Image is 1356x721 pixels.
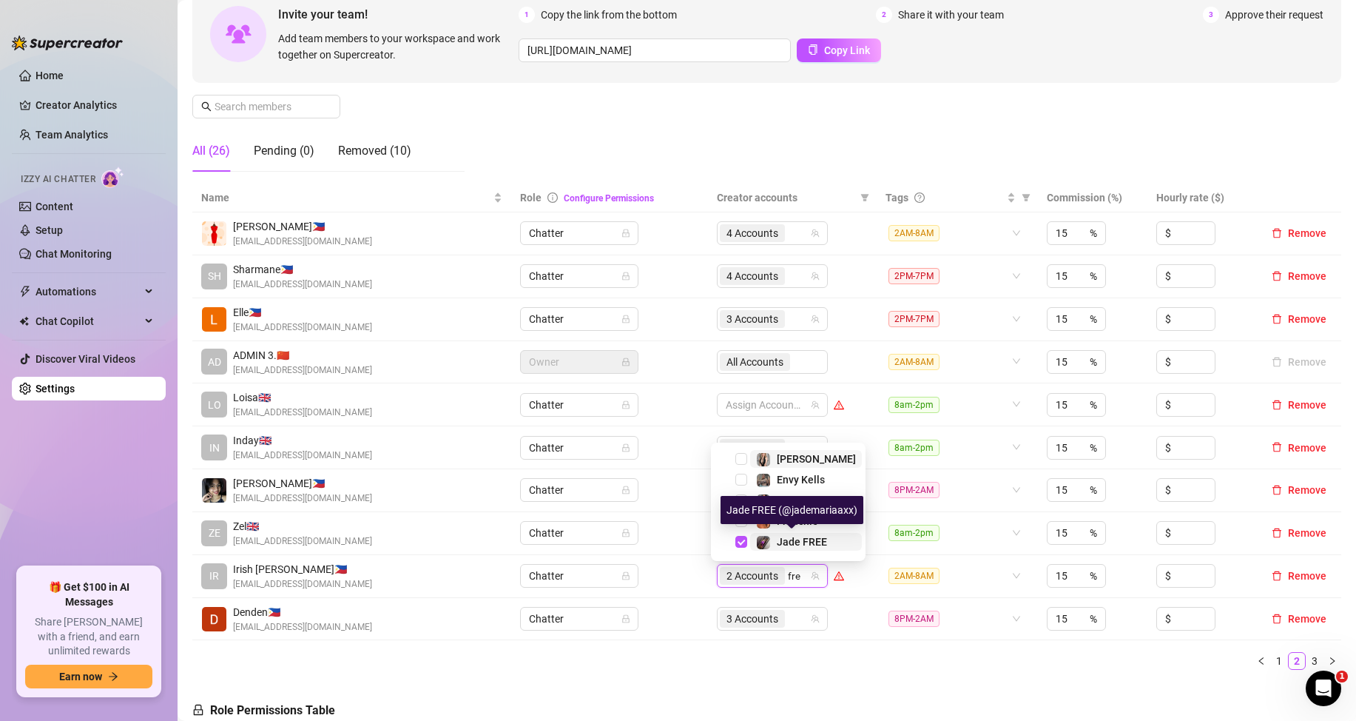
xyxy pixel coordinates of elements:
a: Settings [36,383,75,395]
div: Pending (0) [254,142,314,160]
button: Remove [1266,267,1332,285]
span: IN [209,440,220,456]
span: [EMAIL_ADDRESS][DOMAIN_NAME] [233,492,372,506]
iframe: Intercom live chat [1306,671,1341,706]
li: 2 [1288,652,1306,670]
span: [EMAIL_ADDRESS][DOMAIN_NAME] [233,577,372,591]
button: right [1323,652,1341,670]
button: Remove [1266,396,1332,414]
span: 2AM-8AM [888,568,940,584]
button: Remove [1266,224,1332,242]
span: delete [1272,400,1282,410]
span: 8PM-2AM [888,611,940,627]
li: 3 [1306,652,1323,670]
a: Content [36,201,73,212]
span: lock [621,571,630,580]
span: Chatter [529,437,630,459]
span: AD [208,354,221,370]
span: [EMAIL_ADDRESS][DOMAIN_NAME] [233,278,372,292]
span: Jade FREE [777,536,827,548]
span: 4 Accounts [726,268,778,284]
span: lock [621,358,630,366]
span: team [811,315,820,323]
div: All (26) [192,142,230,160]
img: Denden [202,607,226,631]
button: Remove [1266,524,1332,542]
span: Madi FREE [777,494,827,506]
a: Home [36,70,64,81]
img: Madi FREE [757,494,770,508]
span: Remove [1288,227,1326,239]
span: 3 Accounts [720,310,785,328]
span: 3 [1203,7,1219,23]
span: Chatter [529,608,630,630]
span: Automations [36,280,141,304]
a: 1 [1271,653,1287,669]
span: 2 [876,7,892,23]
img: Envy Kells [757,474,770,487]
span: delete [1272,442,1282,452]
img: logo-BBDzfeDw.svg [12,36,123,50]
span: delete [1272,485,1282,495]
span: SH [208,268,221,284]
span: Approve their request [1225,7,1323,23]
span: ADMIN 3. 🇨🇳 [233,347,372,363]
span: Remove [1288,527,1326,539]
span: Share it with your team [898,7,1004,23]
span: team [811,229,820,238]
span: Creator accounts [717,190,854,206]
button: Remove [1266,353,1332,371]
span: lock [192,704,204,716]
button: Copy Link [797,38,881,62]
span: Remove [1288,570,1326,582]
span: Remove [1288,484,1326,496]
button: Earn nowarrow-right [25,665,152,688]
a: Configure Permissions [564,193,654,204]
img: AI Chatter [101,167,124,188]
span: delete [1272,271,1282,281]
span: Earn now [59,671,102,683]
span: 4 Accounts [726,440,778,456]
span: Share [PERSON_NAME] with a friend, and earn unlimited rewards [25,615,152,659]
span: 4 Accounts [720,267,785,285]
span: lock [621,486,630,494]
img: Marie Free [757,453,770,466]
span: Elle 🇵🇭 [233,304,372,321]
h5: Role Permissions Table [192,702,335,720]
span: team [811,400,820,409]
span: 🎁 Get $100 in AI Messages [25,580,152,609]
span: [EMAIL_ADDRESS][DOMAIN_NAME] [233,321,372,335]
li: 1 [1270,652,1288,670]
span: [PERSON_NAME] 🇵🇭 [233,475,372,492]
span: [EMAIL_ADDRESS][DOMAIN_NAME] [233,620,372,634]
img: Chat Copilot [19,316,29,326]
span: [EMAIL_ADDRESS][DOMAIN_NAME] [233,363,372,378]
li: Previous Page [1252,652,1270,670]
a: Chat Monitoring [36,248,112,260]
span: 3 Accounts [720,610,785,628]
span: arrow-right [108,671,118,682]
span: Remove [1288,442,1326,454]
span: Denden 🇵🇭 [233,604,372,620]
button: Remove [1266,567,1332,585]
div: Removed (10) [338,142,411,160]
span: 2 Accounts [720,567,785,585]
span: [PERSON_NAME] 🇵🇭 [233,218,372,235]
span: warning [834,400,844,410]
span: Izzy AI Chatter [21,172,95,187]
span: lock [621,229,630,238]
span: 8am-2pm [888,397,940,413]
span: Zel 🇬🇧 [233,518,372,534]
a: 3 [1306,653,1323,669]
span: 2 Accounts [726,568,778,584]
span: Select tree node [735,536,747,548]
span: Loisa 🇬🇧 [233,389,372,406]
span: question-circle [914,192,925,203]
span: 2PM-7PM [888,268,940,284]
span: lock [621,614,630,623]
span: 1 [519,7,535,23]
span: 3 Accounts [726,611,778,627]
a: Team Analytics [36,129,108,141]
span: Chatter [529,565,630,587]
span: 8am-2pm [888,525,940,541]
